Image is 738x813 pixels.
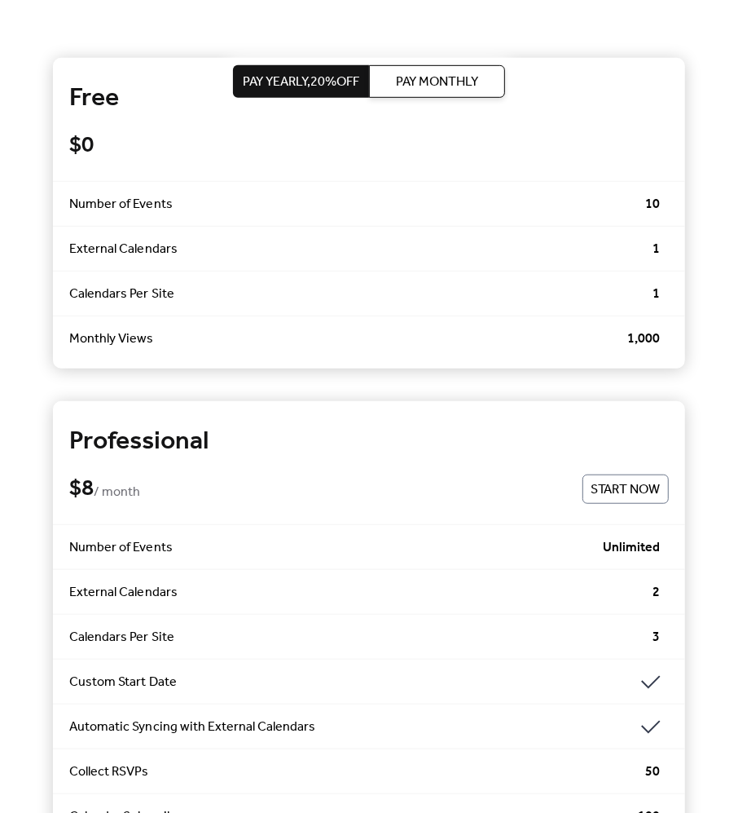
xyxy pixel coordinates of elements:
div: Professional [69,426,668,458]
span: Custom Start Date [69,673,640,692]
span: 3 [653,628,661,647]
span: Collect RSVPs [69,762,645,782]
div: Free [69,82,668,115]
span: 1,000 [628,329,661,349]
span: External Calendars [69,240,652,259]
button: Pay Yearly,20%off [233,65,369,98]
div: $ 8 [69,475,582,504]
span: Start Now [591,480,661,500]
span: Monthly Views [69,329,627,349]
span: Calendars Per Site [69,628,652,647]
button: Start Now [582,475,669,504]
span: Number of Events [69,195,645,214]
span: 1 [653,285,661,304]
span: Number of Events [69,538,603,558]
span: Unlimited [604,538,661,558]
span: 1 [653,240,661,259]
span: Automatic Syncing with External Calendars [69,718,640,737]
span: External Calendars [69,583,652,603]
span: 10 [646,195,661,214]
button: Pay Monthly [369,65,505,98]
span: / month [94,483,140,502]
span: Calendars Per Site [69,285,652,304]
span: Pay Yearly, 20% off [243,73,359,92]
span: 50 [646,762,661,782]
span: Pay Monthly [396,73,478,92]
div: $ 0 [69,131,582,161]
span: 2 [653,583,661,603]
